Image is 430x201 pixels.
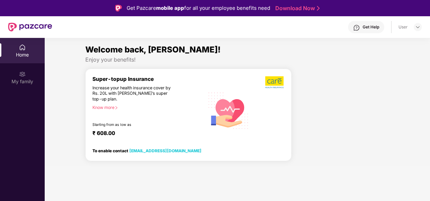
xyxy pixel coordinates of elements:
[115,5,122,12] img: Logo
[92,148,201,153] div: To enable contact
[92,105,200,110] div: Know more
[275,5,318,12] a: Download Now
[19,44,26,51] img: svg+xml;base64,PHN2ZyBpZD0iSG9tZSIgeG1sbnM9Imh0dHA6Ly93d3cudzMub3JnLzIwMDAvc3ZnIiB3aWR0aD0iMjAiIG...
[85,56,389,63] div: Enjoy your benefits!
[114,106,118,110] span: right
[92,85,175,102] div: Increase your health insurance cover by Rs. 20L with [PERSON_NAME]’s super top-up plan.
[156,5,184,11] strong: mobile app
[205,86,253,135] img: svg+xml;base64,PHN2ZyB4bWxucz0iaHR0cDovL3d3dy53My5vcmcvMjAwMC9zdmciIHhtbG5zOnhsaW5rPSJodHRwOi8vd3...
[399,24,408,30] div: User
[129,148,201,153] a: [EMAIL_ADDRESS][DOMAIN_NAME]
[8,23,52,31] img: New Pazcare Logo
[353,24,360,31] img: svg+xml;base64,PHN2ZyBpZD0iSGVscC0zMngzMiIgeG1sbnM9Imh0dHA6Ly93d3cudzMub3JnLzIwMDAvc3ZnIiB3aWR0aD...
[363,24,379,30] div: Get Help
[92,122,176,127] div: Starting from as low as
[415,24,421,30] img: svg+xml;base64,PHN2ZyBpZD0iRHJvcGRvd24tMzJ4MzIiIHhtbG5zPSJodHRwOi8vd3d3LnczLm9yZy8yMDAwL3N2ZyIgd2...
[92,76,205,82] div: Super-topup Insurance
[127,4,270,12] div: Get Pazcare for all your employee benefits need
[19,71,26,77] img: svg+xml;base64,PHN2ZyB3aWR0aD0iMjAiIGhlaWdodD0iMjAiIHZpZXdCb3g9IjAgMCAyMCAyMCIgZmlsbD0ibm9uZSIgeG...
[317,5,320,12] img: Stroke
[265,76,284,89] img: b5dec4f62d2307b9de63beb79f102df3.png
[92,130,198,138] div: ₹ 608.00
[85,45,221,54] span: Welcome back, [PERSON_NAME]!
